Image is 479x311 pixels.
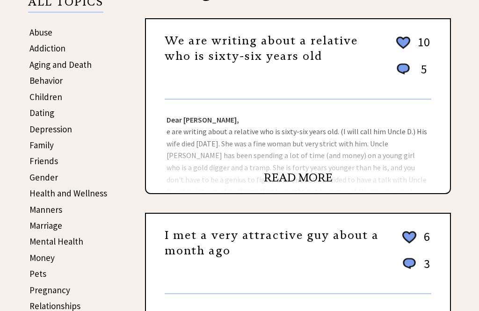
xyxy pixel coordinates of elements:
a: Depression [29,123,72,135]
td: 10 [413,34,430,60]
td: 3 [419,256,430,281]
td: 5 [413,61,430,86]
a: Abuse [29,27,52,38]
img: message_round%201.png [395,62,412,77]
a: Pets [29,268,46,279]
img: message_round%201.png [401,256,418,271]
td: 6 [419,229,430,255]
a: Pregnancy [29,284,70,296]
strong: Dear [PERSON_NAME], [167,115,239,124]
a: Health and Wellness [29,188,107,199]
div: e are writing about a relative who is sixty-six years old. (I will call him Uncle D.) His wife di... [146,100,450,193]
a: Family [29,139,54,151]
a: Friends [29,155,58,166]
a: Mental Health [29,236,83,247]
a: Aging and Death [29,59,92,70]
a: Children [29,91,62,102]
a: Gender [29,172,58,183]
a: Marriage [29,220,62,231]
img: heart_outline%202.png [401,229,418,246]
a: Dating [29,107,54,118]
a: Manners [29,204,62,215]
a: Money [29,252,55,263]
a: I met a very attractive guy about a month ago [165,228,379,258]
a: READ MORE [264,171,333,185]
a: Addiction [29,43,65,54]
a: Behavior [29,75,63,86]
img: heart_outline%202.png [395,35,412,51]
a: We are writing about a relative who is sixty-six years old [165,34,358,64]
